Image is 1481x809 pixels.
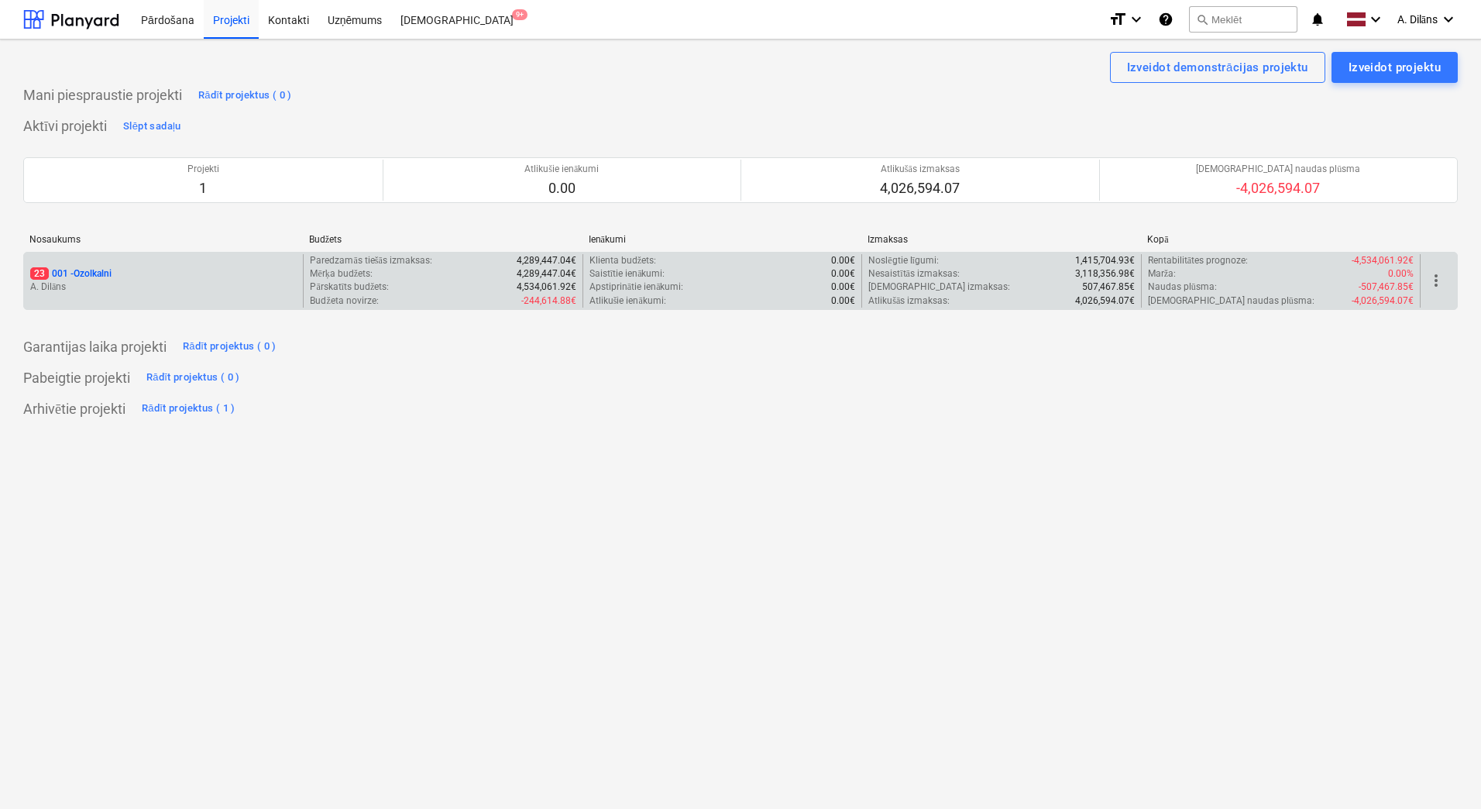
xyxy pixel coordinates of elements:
p: Pārskatīts budžets : [310,281,389,294]
p: -4,534,061.92€ [1352,254,1414,267]
p: Noslēgtie līgumi : [868,254,939,267]
button: Slēpt sadaļu [119,114,185,139]
p: [DEMOGRAPHIC_DATA] naudas plūsma [1196,163,1360,176]
p: Garantijas laika projekti [23,338,167,356]
i: notifications [1310,10,1325,29]
p: -244,614.88€ [521,294,576,308]
p: 4,026,594.07€ [1075,294,1135,308]
span: more_vert [1427,271,1445,290]
p: Naudas plūsma : [1148,281,1217,294]
p: 0.00 [524,179,599,198]
p: Mani piespraustie projekti [23,86,182,105]
p: Budžeta novirze : [310,294,378,308]
p: 4,289,447.04€ [517,254,576,267]
p: 1 [187,179,219,198]
p: Aktīvi projekti [23,117,107,136]
i: keyboard_arrow_down [1127,10,1146,29]
button: Meklēt [1189,6,1297,33]
p: Mērķa budžets : [310,267,373,281]
p: Saistītie ienākumi : [589,267,665,281]
button: Izveidot projektu [1332,52,1458,83]
p: Atlikušie ienākumi : [589,294,666,308]
div: Nosaukums [29,234,297,245]
p: Nesaistītās izmaksas : [868,267,960,281]
button: Rādīt projektus ( 0 ) [179,335,280,360]
p: 4,026,594.07 [880,179,960,198]
p: Pabeigtie projekti [23,369,130,387]
div: Izmaksas [868,234,1135,245]
p: 0.00€ [831,267,855,281]
p: [DEMOGRAPHIC_DATA] naudas plūsma : [1148,294,1314,308]
p: Rentabilitātes prognoze : [1148,254,1248,267]
p: 0.00€ [831,281,855,294]
p: 001 - Ozolkalni [30,267,112,281]
p: Projekti [187,163,219,176]
p: 3,118,356.98€ [1075,267,1135,281]
p: 4,534,061.92€ [517,281,576,294]
button: Rādīt projektus ( 1 ) [138,397,239,422]
p: 1,415,704.93€ [1075,254,1135,267]
div: Kopā [1147,234,1414,246]
p: -4,026,594.07 [1196,179,1360,198]
div: Izveidot demonstrācijas projektu [1127,57,1308,77]
button: Izveidot demonstrācijas projektu [1110,52,1325,83]
p: 0.00€ [831,254,855,267]
div: Budžets [309,234,576,246]
p: -507,467.85€ [1359,281,1414,294]
span: A. Dilāns [1397,13,1438,26]
p: Apstiprinātie ienākumi : [589,281,684,294]
p: Atlikušie ienākumi [524,163,599,176]
p: 0.00% [1388,267,1414,281]
i: keyboard_arrow_down [1439,10,1458,29]
div: 23001 -OzolkalniA. Dilāns [30,267,297,294]
i: Zināšanu pamats [1158,10,1173,29]
p: [DEMOGRAPHIC_DATA] izmaksas : [868,281,1010,294]
div: Rādīt projektus ( 0 ) [198,87,292,105]
button: Rādīt projektus ( 0 ) [143,366,244,391]
p: Arhivētie projekti [23,400,125,418]
span: 9+ [512,9,527,20]
p: Marža : [1148,267,1176,281]
p: Paredzamās tiešās izmaksas : [310,254,431,267]
iframe: Chat Widget [1404,735,1481,809]
div: Rādīt projektus ( 1 ) [142,400,235,418]
i: format_size [1108,10,1127,29]
span: search [1196,13,1208,26]
div: Rādīt projektus ( 0 ) [146,369,240,387]
div: Rādīt projektus ( 0 ) [183,338,277,356]
p: A. Dilāns [30,281,297,294]
div: Slēpt sadaļu [123,118,181,136]
p: -4,026,594.07€ [1352,294,1414,308]
button: Rādīt projektus ( 0 ) [194,83,296,108]
p: Atlikušās izmaksas : [868,294,950,308]
span: 23 [30,267,49,280]
p: 507,467.85€ [1082,281,1135,294]
div: Izveidot projektu [1349,57,1441,77]
div: Ienākumi [589,234,856,246]
p: 0.00€ [831,294,855,308]
p: Atlikušās izmaksas [880,163,960,176]
p: 4,289,447.04€ [517,267,576,281]
i: keyboard_arrow_down [1366,10,1385,29]
p: Klienta budžets : [589,254,656,267]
